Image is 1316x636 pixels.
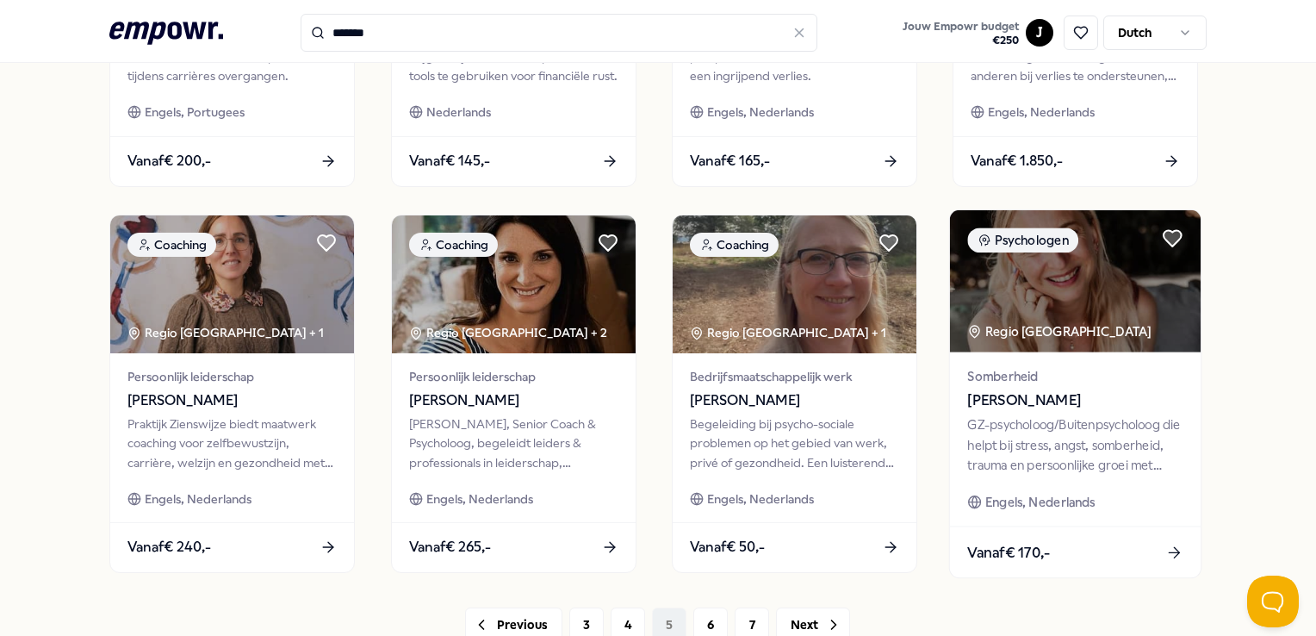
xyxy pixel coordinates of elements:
[903,34,1019,47] span: € 250
[968,321,1155,341] div: Regio [GEOGRAPHIC_DATA]
[690,415,899,472] div: Begeleiding bij psycho-sociale problemen op het gebied van werk, privé of gezondheid. Een luister...
[110,215,354,353] img: package image
[988,103,1095,122] span: Engels, Nederlands
[409,415,618,472] div: [PERSON_NAME], Senior Coach & Psycholoog, begeleidt leiders & professionals in leiderschap, loopb...
[409,367,618,386] span: Persoonlijk leiderschap
[127,367,337,386] span: Persoonlijk leiderschap
[127,536,211,558] span: Vanaf € 240,-
[690,367,899,386] span: Bedrijfsmaatschappelijk werk
[690,390,899,412] span: [PERSON_NAME]
[968,390,1183,412] span: [PERSON_NAME]
[127,150,211,172] span: Vanaf € 200,-
[301,14,817,52] input: Search for products, categories or subcategories
[109,215,355,573] a: package imageCoachingRegio [GEOGRAPHIC_DATA] + 1Persoonlijk leiderschap[PERSON_NAME]Praktijk Zien...
[690,536,765,558] span: Vanaf € 50,-
[985,492,1096,512] span: Engels, Nederlands
[145,103,245,122] span: Engels, Portugees
[673,215,916,353] img: package image
[409,323,607,342] div: Regio [GEOGRAPHIC_DATA] + 2
[950,210,1201,352] img: package image
[426,489,533,508] span: Engels, Nederlands
[971,150,1063,172] span: Vanaf € 1.850,-
[127,415,337,472] div: Praktijk Zienswijze biedt maatwerk coaching voor zelfbewustzijn, carrière, welzijn en gezondheid ...
[127,233,216,257] div: Coaching
[426,103,491,122] span: Nederlands
[690,323,886,342] div: Regio [GEOGRAPHIC_DATA] + 1
[145,489,251,508] span: Engels, Nederlands
[899,16,1022,51] button: Jouw Empowr budget€250
[968,540,1051,563] span: Vanaf € 170,-
[1026,19,1053,47] button: J
[409,150,490,172] span: Vanaf € 145,-
[968,415,1183,475] div: GZ-psycholoog/Buitenpsycholoog die helpt bij stress, angst, somberheid, trauma en persoonlijke gr...
[127,390,337,412] span: [PERSON_NAME]
[127,323,324,342] div: Regio [GEOGRAPHIC_DATA] + 1
[690,233,779,257] div: Coaching
[896,15,1026,51] a: Jouw Empowr budget€250
[1247,576,1299,627] iframe: Help Scout Beacon - Open
[672,215,917,573] a: package imageCoachingRegio [GEOGRAPHIC_DATA] + 1Bedrijfsmaatschappelijk werk[PERSON_NAME]Begeleid...
[409,390,618,412] span: [PERSON_NAME]
[707,103,814,122] span: Engels, Nederlands
[409,233,498,257] div: Coaching
[392,215,636,353] img: package image
[409,536,491,558] span: Vanaf € 265,-
[707,489,814,508] span: Engels, Nederlands
[968,366,1183,386] span: Somberheid
[949,209,1202,578] a: package imagePsychologenRegio [GEOGRAPHIC_DATA] Somberheid[PERSON_NAME]GZ-psycholoog/Buitenpsycho...
[391,215,636,573] a: package imageCoachingRegio [GEOGRAPHIC_DATA] + 2Persoonlijk leiderschap[PERSON_NAME][PERSON_NAME]...
[968,228,1079,253] div: Psychologen
[903,20,1019,34] span: Jouw Empowr budget
[690,150,770,172] span: Vanaf € 165,-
